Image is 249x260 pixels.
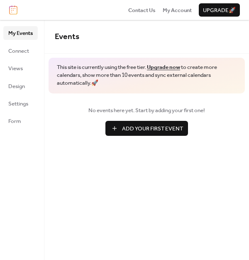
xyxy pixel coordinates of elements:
[57,64,237,87] span: This site is currently using the free tier. to create more calendars, show more than 10 events an...
[55,106,239,115] span: No events here yet. Start by adding your first one!
[8,117,21,125] span: Form
[3,61,38,75] a: Views
[55,121,239,136] a: Add Your First Event
[3,114,38,128] a: Form
[128,6,156,14] a: Contact Us
[8,64,23,73] span: Views
[163,6,192,15] span: My Account
[8,47,29,55] span: Connect
[203,6,236,15] span: Upgrade 🚀
[3,97,38,110] a: Settings
[147,62,180,73] a: Upgrade now
[199,3,240,17] button: Upgrade🚀
[105,121,188,136] button: Add Your First Event
[8,100,28,108] span: Settings
[128,6,156,15] span: Contact Us
[3,44,38,57] a: Connect
[122,125,183,133] span: Add Your First Event
[163,6,192,14] a: My Account
[3,79,38,93] a: Design
[8,82,25,91] span: Design
[3,26,38,39] a: My Events
[9,5,17,15] img: logo
[8,29,33,37] span: My Events
[55,29,79,44] span: Events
